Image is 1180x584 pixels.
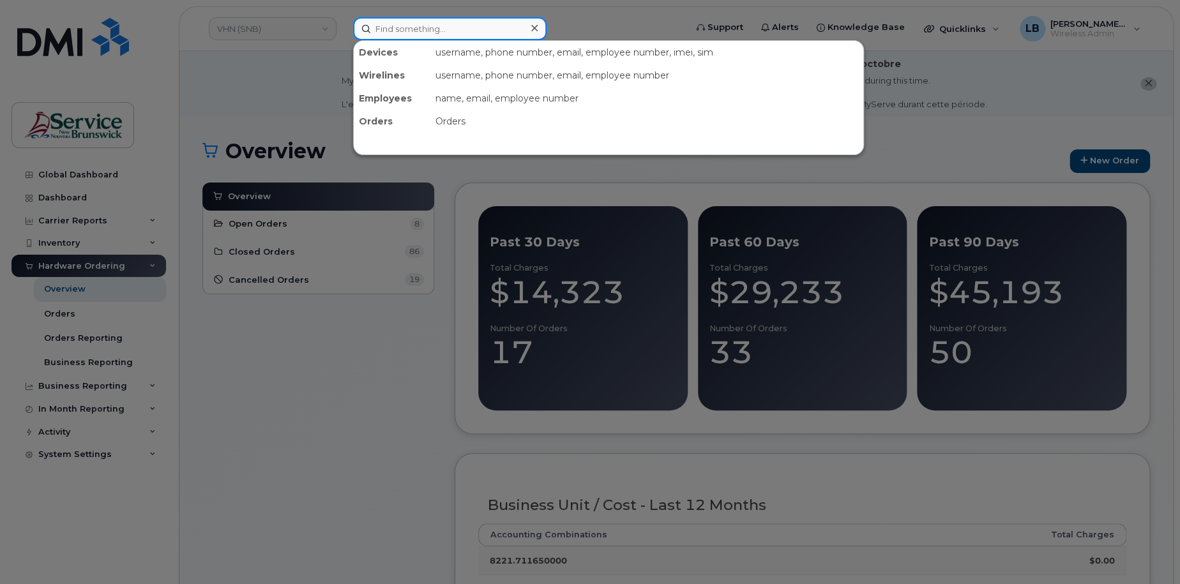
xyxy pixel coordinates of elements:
[354,41,430,64] div: Devices
[430,87,863,110] div: name, email, employee number
[354,64,430,87] div: Wirelines
[430,110,863,133] div: Orders
[430,41,863,64] div: username, phone number, email, employee number, imei, sim
[430,64,863,87] div: username, phone number, email, employee number
[354,110,430,133] div: Orders
[354,87,430,110] div: Employees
